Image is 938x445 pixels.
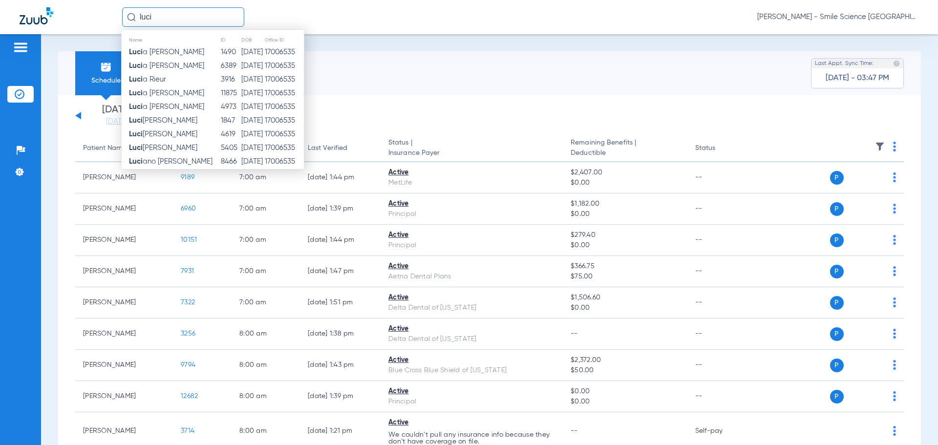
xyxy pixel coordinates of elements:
[241,141,264,155] td: [DATE]
[241,127,264,141] td: [DATE]
[232,162,300,193] td: 7:00 AM
[241,86,264,100] td: [DATE]
[563,135,687,162] th: Remaining Benefits |
[388,168,555,178] div: Active
[264,114,304,127] td: 17006535
[893,204,896,213] img: group-dot-blue.svg
[830,390,844,403] span: P
[129,62,204,69] span: a [PERSON_NAME]
[129,158,213,165] span: ano [PERSON_NAME]
[129,117,143,124] strong: Luci
[893,142,896,151] img: group-dot-blue.svg
[220,35,241,45] th: ID
[232,381,300,412] td: 8:00 AM
[87,105,146,127] li: [DATE]
[388,230,555,240] div: Active
[687,381,753,412] td: --
[388,397,555,407] div: Principal
[264,45,304,59] td: 17006535
[220,45,241,59] td: 1490
[300,225,381,256] td: [DATE] 1:44 PM
[687,162,753,193] td: --
[264,155,304,169] td: 17006535
[571,240,679,251] span: $0.00
[687,256,753,287] td: --
[181,268,194,275] span: 7931
[122,35,220,45] th: Name
[571,330,578,337] span: --
[264,127,304,141] td: 17006535
[100,61,112,73] img: Schedule
[388,178,555,188] div: MetLife
[75,287,173,318] td: [PERSON_NAME]
[129,76,166,83] span: a Rieur
[83,76,129,85] span: Schedule
[571,199,679,209] span: $1,182.00
[129,76,143,83] strong: Luci
[687,318,753,350] td: --
[181,330,195,337] span: 3256
[181,205,196,212] span: 6960
[893,172,896,182] img: group-dot-blue.svg
[241,155,264,169] td: [DATE]
[300,193,381,225] td: [DATE] 1:39 PM
[241,73,264,86] td: [DATE]
[571,148,679,158] span: Deductible
[388,148,555,158] span: Insurance Payer
[300,287,381,318] td: [DATE] 1:51 PM
[220,141,241,155] td: 5405
[181,361,195,368] span: 9794
[75,256,173,287] td: [PERSON_NAME]
[571,261,679,272] span: $366.75
[300,162,381,193] td: [DATE] 1:44 PM
[571,397,679,407] span: $0.00
[571,427,578,434] span: --
[300,381,381,412] td: [DATE] 1:39 PM
[83,143,126,153] div: Patient Name
[129,130,197,138] span: [PERSON_NAME]
[181,427,194,434] span: 3714
[220,169,241,182] td: 169
[264,86,304,100] td: 17006535
[129,48,143,56] strong: Luci
[893,329,896,339] img: group-dot-blue.svg
[571,272,679,282] span: $75.00
[127,13,136,21] img: Search Icon
[571,386,679,397] span: $0.00
[129,62,143,69] strong: Luci
[241,45,264,59] td: [DATE]
[129,48,204,56] span: a [PERSON_NAME]
[220,127,241,141] td: 4619
[830,171,844,185] span: P
[388,293,555,303] div: Active
[241,100,264,114] td: [DATE]
[75,193,173,225] td: [PERSON_NAME]
[75,162,173,193] td: [PERSON_NAME]
[687,193,753,225] td: --
[129,158,143,165] strong: Luci
[20,7,53,24] img: Zuub Logo
[893,297,896,307] img: group-dot-blue.svg
[308,143,347,153] div: Last Verified
[687,225,753,256] td: --
[830,265,844,278] span: P
[893,60,900,67] img: last sync help info
[220,73,241,86] td: 3916
[571,168,679,178] span: $2,407.00
[181,299,195,306] span: 7322
[388,272,555,282] div: Aetna Dental Plans
[264,73,304,86] td: 17006535
[129,144,143,151] strong: Luci
[388,240,555,251] div: Principal
[388,261,555,272] div: Active
[388,431,555,445] p: We couldn’t pull any insurance info because they don’t have coverage on file.
[388,303,555,313] div: Delta Dental of [US_STATE]
[232,225,300,256] td: 7:00 AM
[232,256,300,287] td: 7:00 AM
[241,114,264,127] td: [DATE]
[571,209,679,219] span: $0.00
[232,287,300,318] td: 7:00 AM
[83,143,165,153] div: Patient Name
[129,103,143,110] strong: Luci
[75,350,173,381] td: [PERSON_NAME]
